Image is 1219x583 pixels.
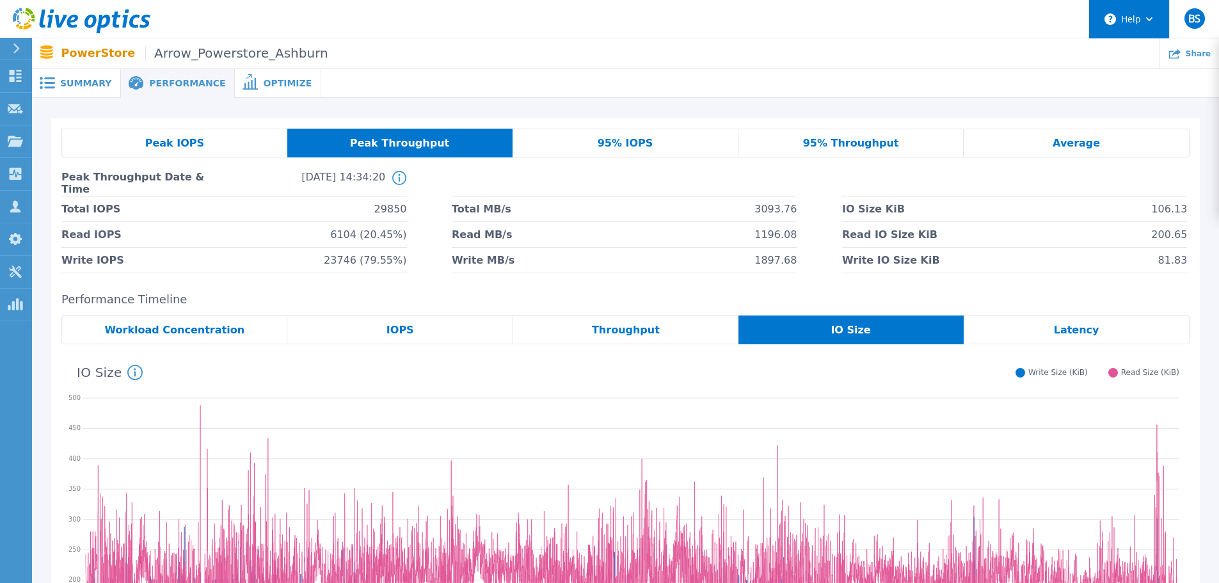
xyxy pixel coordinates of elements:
span: Write MB/s [452,248,514,273]
span: Read Size (KiB) [1121,368,1179,378]
span: Average [1053,138,1100,148]
span: 3093.76 [754,196,797,221]
span: 95% Throughput [803,138,899,148]
span: Peak Throughput [350,138,450,148]
span: 81.83 [1158,248,1188,273]
text: 300 [68,516,81,523]
text: 450 [68,425,81,432]
span: 23746 (79.55%) [324,248,406,273]
p: PowerStore [61,46,328,61]
span: Write IOPS [61,248,124,273]
h4: IO Size [77,365,142,380]
span: Total MB/s [452,196,511,221]
span: Read IO Size KiB [842,222,937,247]
text: 350 [68,486,81,493]
span: 106.13 [1151,196,1187,221]
span: Workload Concentration [104,325,244,335]
span: 6104 (20.45%) [330,222,406,247]
span: Throughput [592,325,660,335]
span: Read MB/s [452,222,512,247]
span: Summary [60,79,111,88]
text: 250 [68,546,81,553]
span: Performance [149,79,225,88]
text: 500 [68,394,81,401]
span: 95% IOPS [598,138,653,148]
span: IO Size [831,325,870,335]
span: Write IO Size KiB [842,248,940,273]
span: BS [1188,13,1200,24]
span: IOPS [386,325,414,335]
span: 200.65 [1151,222,1187,247]
span: 1196.08 [754,222,797,247]
span: Write Size (KiB) [1028,368,1088,378]
span: Share [1186,50,1211,58]
span: Total IOPS [61,196,120,221]
span: IO Size KiB [842,196,905,221]
span: 29850 [374,196,407,221]
span: Optimize [263,79,312,88]
h2: Performance Timeline [61,293,1190,307]
span: Latency [1054,325,1099,335]
span: Read IOPS [61,222,122,247]
span: Arrow_Powerstore_Ashburn [145,46,328,61]
span: 1897.68 [754,248,797,273]
span: Peak IOPS [145,138,204,148]
span: [DATE] 14:34:20 [223,171,385,196]
text: 400 [68,455,81,462]
span: Peak Throughput Date & Time [61,171,223,196]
